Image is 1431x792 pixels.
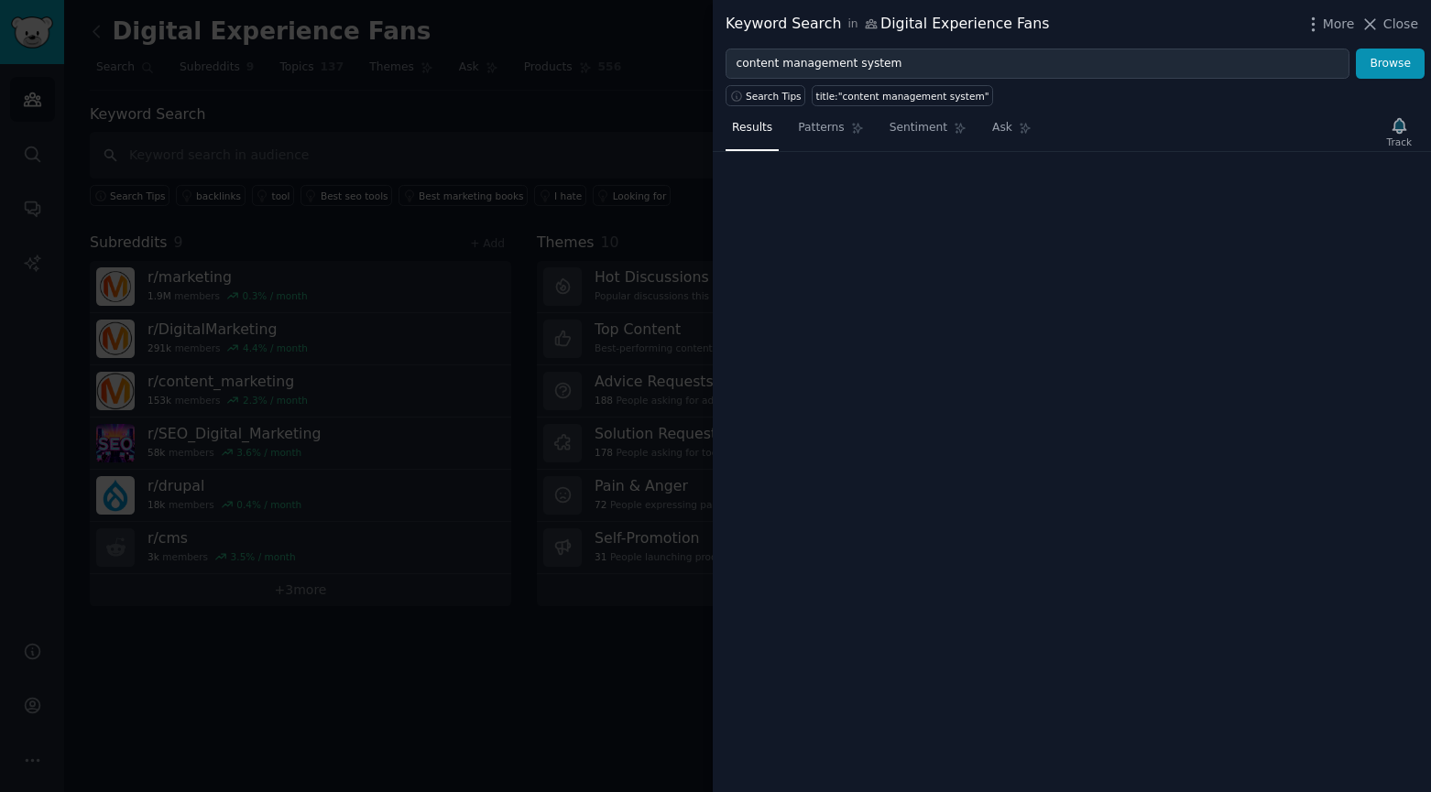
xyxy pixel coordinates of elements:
[726,114,779,151] a: Results
[883,114,973,151] a: Sentiment
[1356,49,1425,80] button: Browse
[726,85,805,106] button: Search Tips
[1304,15,1355,34] button: More
[726,13,1049,36] div: Keyword Search Digital Experience Fans
[726,49,1349,80] input: Try a keyword related to your business
[732,120,772,136] span: Results
[890,120,947,136] span: Sentiment
[992,120,1012,136] span: Ask
[816,90,989,103] div: title:"content management system"
[798,120,844,136] span: Patterns
[1360,15,1418,34] button: Close
[986,114,1038,151] a: Ask
[746,90,802,103] span: Search Tips
[1383,15,1418,34] span: Close
[1323,15,1355,34] span: More
[792,114,869,151] a: Patterns
[812,85,993,106] a: title:"content management system"
[847,16,858,33] span: in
